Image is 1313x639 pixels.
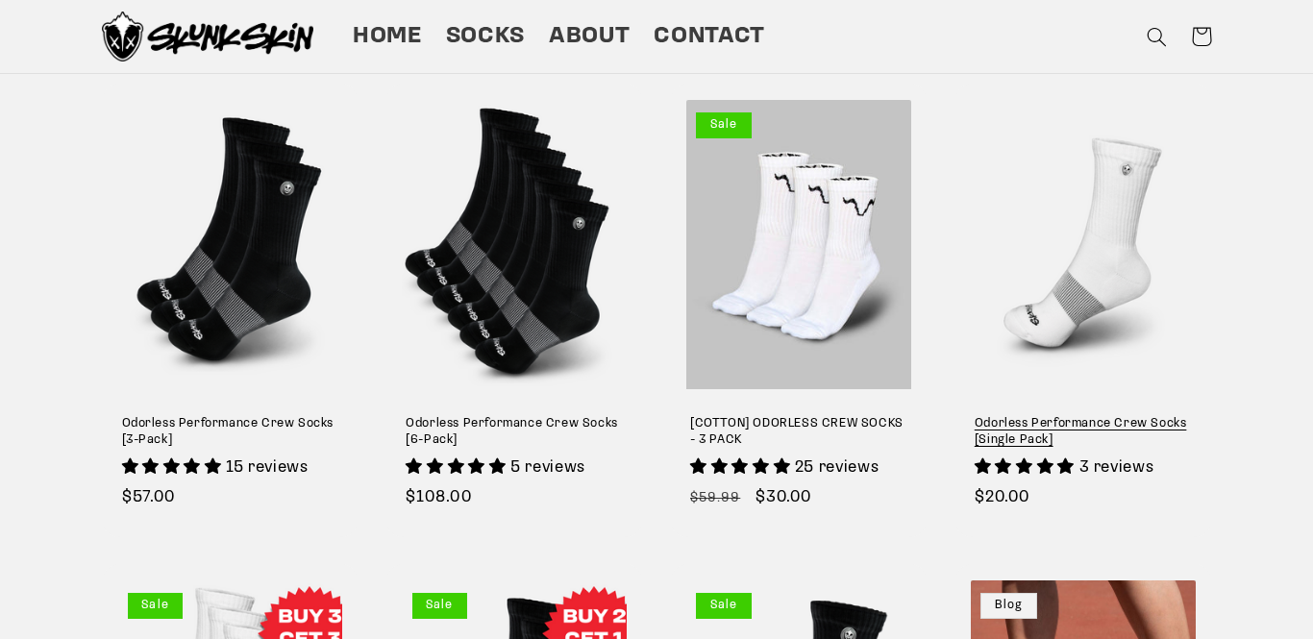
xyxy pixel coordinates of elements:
[975,416,1192,449] a: Odorless Performance Crew Socks [Single Pack]
[353,22,422,52] span: Home
[642,10,778,63] a: Contact
[690,416,907,449] a: [COTTON] ODORLESS CREW SOCKS - 3 PACK
[102,12,313,61] img: Skunk Skin Anti-Odor Socks.
[446,22,525,52] span: Socks
[434,10,536,63] a: Socks
[122,416,339,449] a: Odorless Performance Crew Socks [3-Pack]
[536,10,641,63] a: About
[406,416,623,449] a: Odorless Performance Crew Socks [6-Pack]
[549,22,630,52] span: About
[340,10,434,63] a: Home
[1135,14,1179,59] summary: Search
[654,22,764,52] span: Contact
